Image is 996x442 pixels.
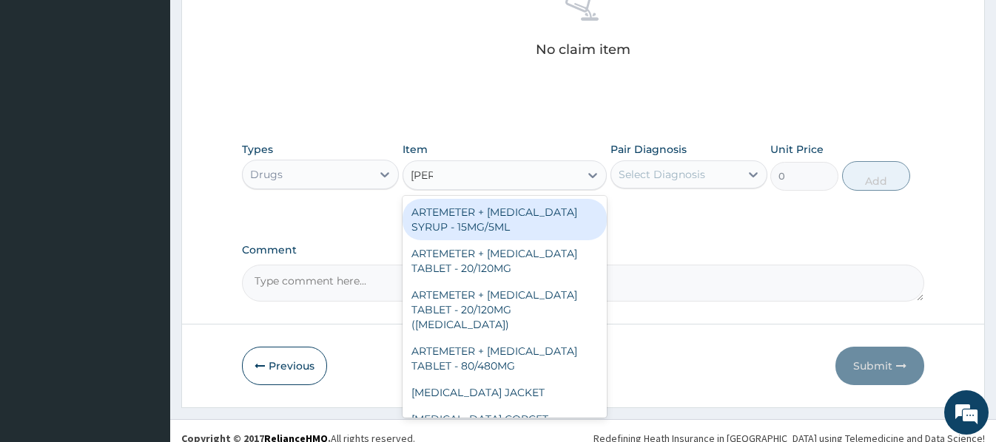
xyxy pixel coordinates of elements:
[243,7,278,43] div: Minimize live chat window
[403,240,607,282] div: ARTEMETER + [MEDICAL_DATA] TABLET - 20/120MG
[86,129,204,278] span: We're online!
[403,406,607,432] div: [MEDICAL_DATA] CORCET
[403,282,607,338] div: ARTEMETER + [MEDICAL_DATA] TABLET - 20/120MG ([MEDICAL_DATA])
[536,42,630,57] p: No claim item
[403,379,607,406] div: [MEDICAL_DATA] JACKET
[619,167,705,182] div: Select Diagnosis
[835,347,924,385] button: Submit
[77,83,249,102] div: Chat with us now
[403,142,428,157] label: Item
[242,143,273,156] label: Types
[403,338,607,379] div: ARTEMETER + [MEDICAL_DATA] TABLET - 80/480MG
[250,167,283,182] div: Drugs
[403,199,607,240] div: ARTEMETER + [MEDICAL_DATA] SYRUP - 15MG/5ML
[27,74,60,111] img: d_794563401_company_1708531726252_794563401
[770,142,824,157] label: Unit Price
[242,244,923,256] label: Comment
[7,289,282,341] textarea: Type your message and hit 'Enter'
[610,142,687,157] label: Pair Diagnosis
[242,347,327,385] button: Previous
[842,161,910,191] button: Add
